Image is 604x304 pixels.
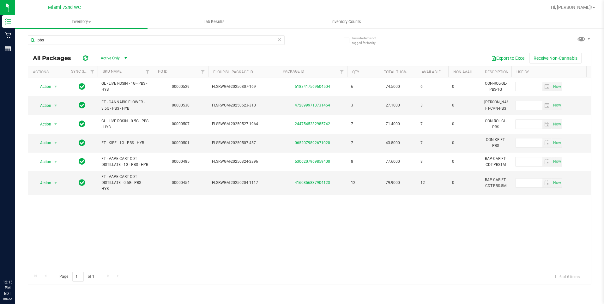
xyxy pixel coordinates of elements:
[48,5,81,10] span: Miami 72nd WC
[79,119,85,128] span: In Sync
[172,103,190,107] a: 00000530
[422,70,441,74] a: Available
[52,157,60,166] span: select
[452,102,476,108] span: 0
[3,296,12,301] p: 08/22
[101,118,149,130] span: GL - LIVE ROSIN - 0.5G - PBS - HYB
[452,84,476,90] span: 0
[34,138,51,147] span: Action
[34,101,51,110] span: Action
[5,18,11,25] inline-svg: Inventory
[295,141,330,145] a: 0652079892671020
[34,179,51,187] span: Action
[453,70,481,74] a: Non-Available
[101,156,149,168] span: FT - VAPE CART CDT DISTILLATE - 1G - PBS - HYB
[295,84,330,89] a: 5188417569604504
[420,84,444,90] span: 6
[212,140,274,146] span: FLSRWGM-20250507-457
[5,32,11,38] inline-svg: Retail
[383,119,403,129] span: 71.4000
[383,138,403,148] span: 43.8000
[172,141,190,145] a: 00000501
[3,279,12,296] p: 12:15 PM EDT
[452,121,476,127] span: 0
[52,179,60,187] span: select
[420,140,444,146] span: 7
[295,103,330,107] a: 4728999713731464
[212,180,274,186] span: FLSRWGM-20250204-1117
[516,70,529,74] a: Use By
[101,174,149,192] span: FT - VAPE CART CDT DISTILLATE - 0.5G - PBS - HYB
[542,179,552,187] span: select
[487,53,529,64] button: Export to Excel
[15,19,148,25] span: Inventory
[34,120,51,129] span: Action
[420,121,444,127] span: 7
[79,157,85,166] span: In Sync
[484,136,508,149] div: CON-KF-FT-PBS
[542,101,552,110] span: select
[384,70,407,74] a: Total THC%
[351,102,375,108] span: 3
[351,121,375,127] span: 7
[352,70,359,74] a: Qty
[19,252,26,260] iframe: Resource center unread badge
[5,46,11,52] inline-svg: Reports
[54,272,100,282] span: Page of 1
[172,159,190,164] a: 00000485
[351,84,375,90] span: 6
[529,53,582,64] button: Receive Non-Cannabis
[552,82,562,91] span: Set Current date
[195,19,233,25] span: Lab Results
[33,70,63,74] div: Actions
[15,15,148,28] a: Inventory
[212,159,274,165] span: FLSRWGM-20250324-2896
[6,253,25,272] iframe: Resource center
[283,69,304,74] a: Package ID
[552,157,562,166] span: Set Current date
[351,159,375,165] span: 8
[71,69,95,74] a: Sync Status
[351,180,375,186] span: 12
[552,120,562,129] span: Set Current date
[212,121,274,127] span: FLSRWGM-20250527-1964
[172,180,190,185] a: 00000454
[552,138,562,148] span: Set Current date
[295,159,330,164] a: 5306207969859400
[72,272,84,282] input: 1
[52,82,60,91] span: select
[552,138,562,147] span: select
[295,180,330,185] a: 4160856837904123
[52,138,60,147] span: select
[484,118,508,131] div: CON-ROL-GL-PBS
[79,101,85,110] span: In Sync
[212,84,274,90] span: FLSRWGM-20250807-169
[452,180,476,186] span: 0
[158,69,167,74] a: PO ID
[542,82,552,91] span: select
[79,138,85,147] span: In Sync
[383,101,403,110] span: 27.1000
[420,159,444,165] span: 8
[542,157,552,166] span: select
[549,272,585,281] span: 1 - 6 of 6 items
[52,120,60,129] span: select
[552,82,562,91] span: select
[79,178,85,187] span: In Sync
[420,102,444,108] span: 3
[148,15,280,28] a: Lab Results
[34,157,51,166] span: Action
[484,99,508,112] div: [PERSON_NAME]-FT-CAN-PBS
[552,101,562,110] span: Set Current date
[383,178,403,187] span: 79.9000
[172,122,190,126] a: 00000507
[87,66,98,77] a: Filter
[552,179,562,187] span: select
[323,19,370,25] span: Inventory Counts
[337,66,347,77] a: Filter
[383,157,403,166] span: 77.6000
[101,140,149,146] span: FT - KIEF - 1G - PBS - HYB
[172,84,190,89] a: 00000529
[28,35,285,45] input: Search Package ID, Item Name, SKU, Lot or Part Number...
[542,120,552,129] span: select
